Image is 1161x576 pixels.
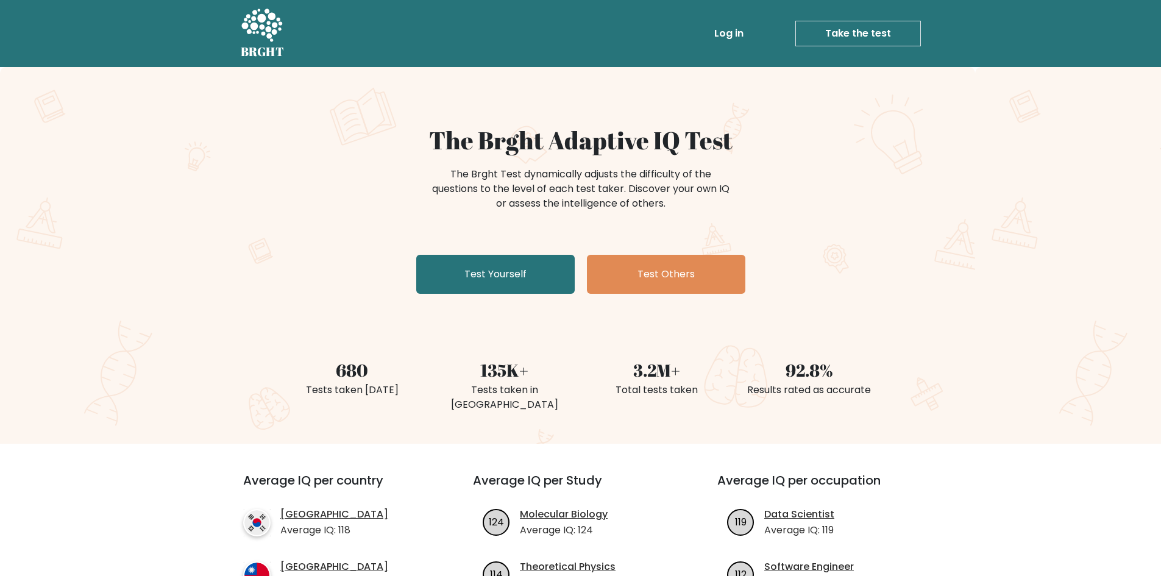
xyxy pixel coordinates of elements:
[416,255,575,294] a: Test Yourself
[243,473,429,502] h3: Average IQ per country
[740,357,878,383] div: 92.8%
[436,357,573,383] div: 135K+
[735,514,747,528] text: 119
[717,473,932,502] h3: Average IQ per occupation
[520,507,608,522] a: Molecular Biology
[428,167,733,211] div: The Brght Test dynamically adjusts the difficulty of the questions to the level of each test take...
[764,523,834,538] p: Average IQ: 119
[436,383,573,412] div: Tests taken in [GEOGRAPHIC_DATA]
[764,507,834,522] a: Data Scientist
[588,383,726,397] div: Total tests taken
[473,473,688,502] h3: Average IQ per Study
[588,357,726,383] div: 3.2M+
[280,523,388,538] p: Average IQ: 118
[283,357,421,383] div: 680
[587,255,745,294] a: Test Others
[764,560,854,574] a: Software Engineer
[243,509,271,536] img: country
[520,560,616,574] a: Theoretical Physics
[489,514,504,528] text: 124
[740,383,878,397] div: Results rated as accurate
[280,507,388,522] a: [GEOGRAPHIC_DATA]
[709,21,748,46] a: Log in
[520,523,608,538] p: Average IQ: 124
[241,5,285,62] a: BRGHT
[241,44,285,59] h5: BRGHT
[283,126,878,155] h1: The Brght Adaptive IQ Test
[280,560,388,574] a: [GEOGRAPHIC_DATA]
[795,21,921,46] a: Take the test
[283,383,421,397] div: Tests taken [DATE]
